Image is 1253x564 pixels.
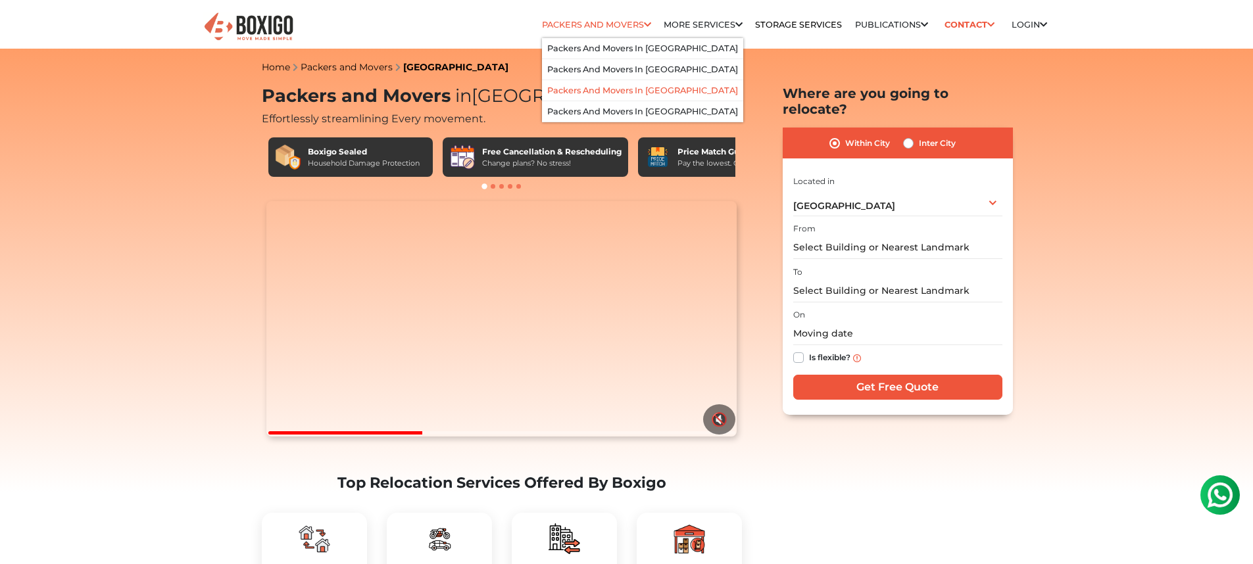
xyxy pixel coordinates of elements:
[677,158,777,169] div: Pay the lowest. Guaranteed!
[1012,20,1047,30] a: Login
[664,20,743,30] a: More services
[266,201,737,436] video: Your browser does not support the video tag.
[645,144,671,170] img: Price Match Guarantee
[755,20,842,30] a: Storage Services
[308,146,420,158] div: Boxigo Sealed
[424,523,455,555] img: boxigo_packers_and_movers_plan
[262,85,742,107] h1: Packers and Movers
[547,64,738,74] a: Packers and Movers in [GEOGRAPHIC_DATA]
[203,11,295,43] img: Boxigo
[793,223,816,235] label: From
[845,135,890,151] label: Within City
[403,61,508,73] a: [GEOGRAPHIC_DATA]
[793,375,1002,400] input: Get Free Quote
[855,20,928,30] a: Publications
[547,43,738,53] a: Packers and Movers in [GEOGRAPHIC_DATA]
[451,85,670,106] span: [GEOGRAPHIC_DATA]
[301,61,393,73] a: Packers and Movers
[793,322,1002,345] input: Moving date
[674,523,705,555] img: boxigo_packers_and_movers_plan
[793,200,895,212] span: [GEOGRAPHIC_DATA]
[542,20,651,30] a: Packers and Movers
[793,266,802,278] label: To
[455,85,472,106] span: in
[703,404,735,435] button: 🔇
[941,14,999,35] a: Contact
[809,350,850,364] label: Is flexible?
[547,85,738,95] a: Packers and Movers in [GEOGRAPHIC_DATA]
[13,13,39,39] img: whatsapp-icon.svg
[482,158,622,169] div: Change plans? No stress!
[262,112,485,125] span: Effortlessly streamlining Every movement.
[262,474,742,492] h2: Top Relocation Services Offered By Boxigo
[482,146,622,158] div: Free Cancellation & Rescheduling
[299,523,330,555] img: boxigo_packers_and_movers_plan
[793,279,1002,302] input: Select Building or Nearest Landmark
[783,85,1013,117] h2: Where are you going to relocate?
[853,354,861,362] img: info
[262,61,290,73] a: Home
[793,176,835,187] label: Located in
[919,135,956,151] label: Inter City
[308,158,420,169] div: Household Damage Protection
[793,236,1002,259] input: Select Building or Nearest Landmark
[547,106,738,116] a: Packers and Movers in [GEOGRAPHIC_DATA]
[549,523,580,555] img: boxigo_packers_and_movers_plan
[793,309,805,321] label: On
[449,144,476,170] img: Free Cancellation & Rescheduling
[275,144,301,170] img: Boxigo Sealed
[677,146,777,158] div: Price Match Guarantee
